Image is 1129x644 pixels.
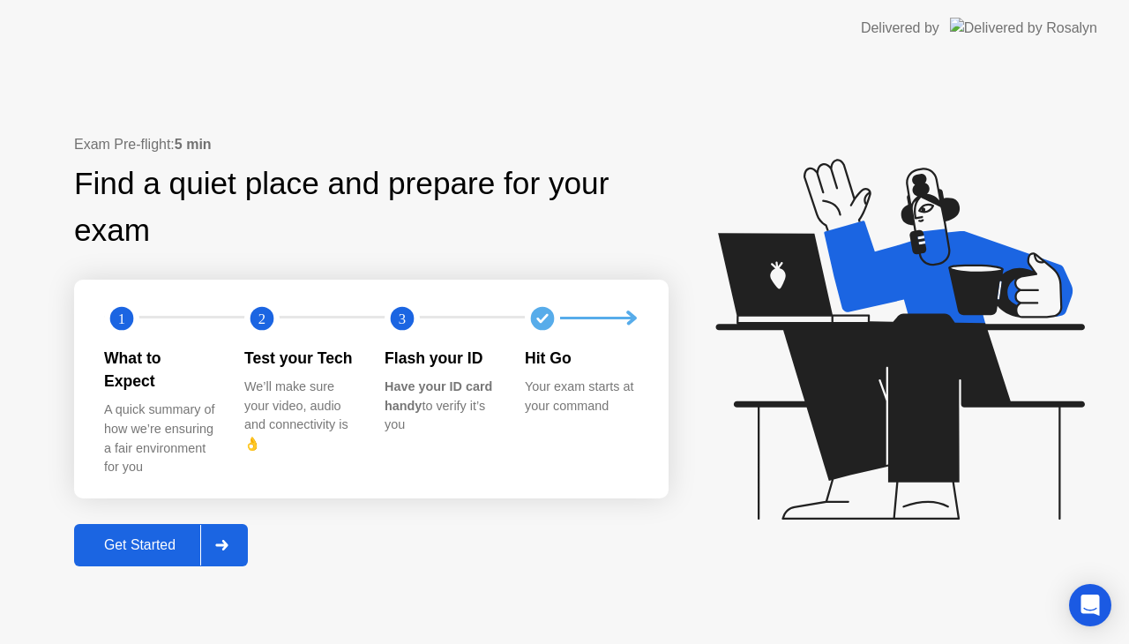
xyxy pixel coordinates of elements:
div: Delivered by [861,18,939,39]
div: Exam Pre-flight: [74,134,669,155]
text: 3 [399,310,406,326]
div: Open Intercom Messenger [1069,584,1111,626]
div: Test your Tech [244,347,356,370]
div: Flash your ID [385,347,497,370]
img: Delivered by Rosalyn [950,18,1097,38]
text: 1 [118,310,125,326]
b: Have your ID card handy [385,379,492,413]
div: Find a quiet place and prepare for your exam [74,161,669,254]
div: We’ll make sure your video, audio and connectivity is 👌 [244,378,356,453]
div: A quick summary of how we’re ensuring a fair environment for you [104,401,216,476]
div: Hit Go [525,347,637,370]
b: 5 min [175,137,212,152]
div: Your exam starts at your command [525,378,637,416]
div: to verify it’s you [385,378,497,435]
button: Get Started [74,524,248,566]
text: 2 [258,310,265,326]
div: What to Expect [104,347,216,393]
div: Get Started [79,537,200,553]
